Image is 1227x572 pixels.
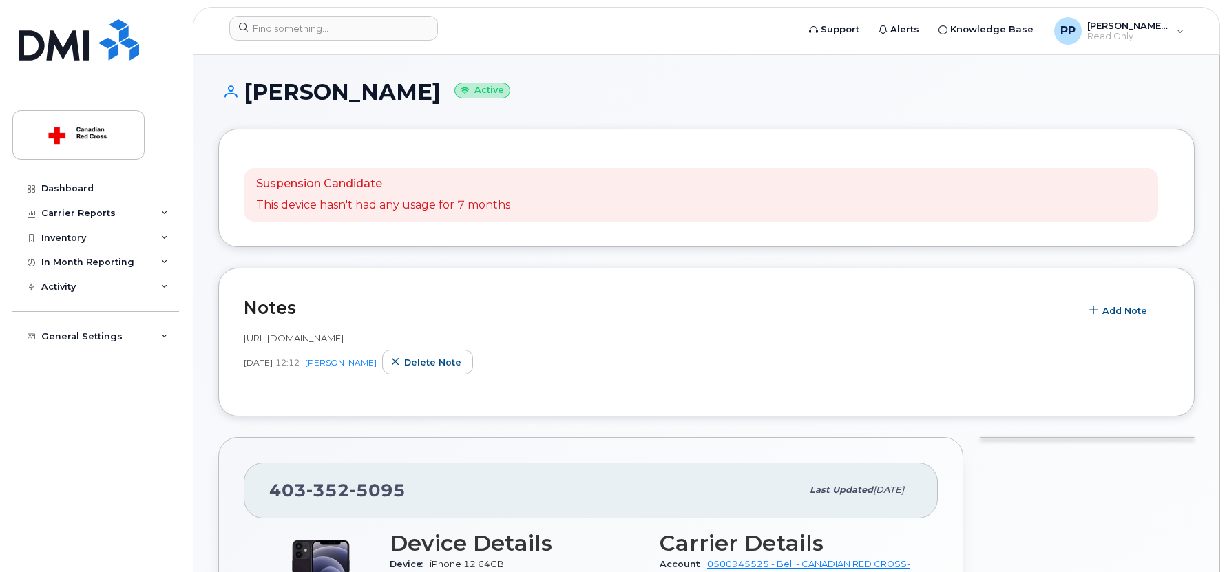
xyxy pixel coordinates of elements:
[256,198,510,213] p: This device hasn't had any usage for 7 months
[390,559,430,569] span: Device
[244,297,1073,318] h2: Notes
[305,357,377,368] a: [PERSON_NAME]
[430,559,504,569] span: iPhone 12 64GB
[275,357,300,368] span: 12:12
[350,480,406,500] span: 5095
[244,357,273,368] span: [DATE]
[306,480,350,500] span: 352
[660,531,913,555] h3: Carrier Details
[810,485,873,495] span: Last updated
[390,531,643,555] h3: Device Details
[269,480,406,500] span: 403
[454,83,510,98] small: Active
[873,485,904,495] span: [DATE]
[382,350,473,374] button: Delete note
[1080,299,1159,324] button: Add Note
[404,356,461,369] span: Delete note
[660,559,707,569] span: Account
[256,176,510,192] p: Suspension Candidate
[218,80,1195,104] h1: [PERSON_NAME]
[1102,304,1147,317] span: Add Note
[244,332,344,343] span: [URL][DOMAIN_NAME]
